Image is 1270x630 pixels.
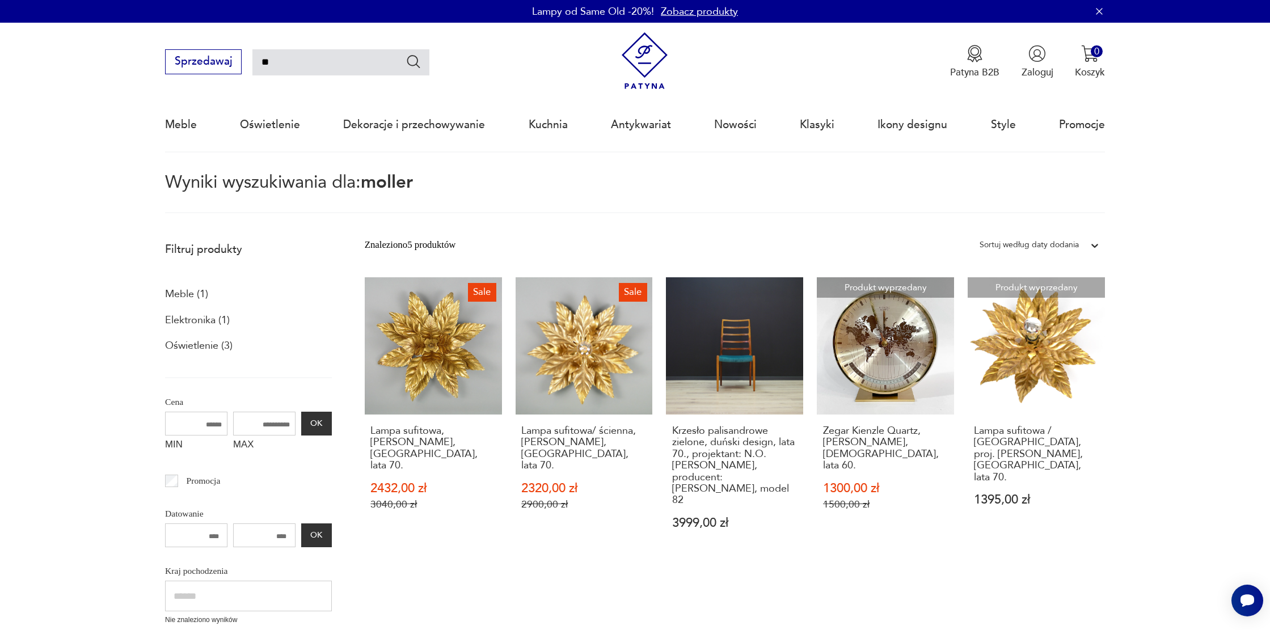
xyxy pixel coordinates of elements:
[165,49,242,74] button: Sprzedawaj
[365,238,456,252] div: Znaleziono 5 produktów
[968,277,1105,556] a: Produkt wyprzedanyLampa sufitowa / kinkiet, proj. H. Moller, Włochy, lata 70.Lampa sufitowa / [GE...
[165,311,230,330] a: Elektronika (1)
[991,99,1016,151] a: Style
[165,174,1105,213] p: Wyniki wyszukiwania dla:
[672,425,797,506] h3: Krzesło palisandrowe zielone, duński design, lata 70., projektant: N.O. [PERSON_NAME], producent:...
[370,425,495,472] h3: Lampa sufitowa, [PERSON_NAME], [GEOGRAPHIC_DATA], lata 70.
[165,242,332,257] p: Filtruj produkty
[1022,45,1053,79] button: Zaloguj
[966,45,984,62] img: Ikona medalu
[165,435,227,457] label: MIN
[165,395,332,409] p: Cena
[817,277,954,556] a: Produkt wyprzedanyZegar Kienzle Quartz, H. Moller, Niemcy, lata 60.Zegar Kienzle Quartz, [PERSON_...
[1091,45,1103,57] div: 0
[165,336,233,356] a: Oświetlenie (3)
[370,483,495,494] p: 2432,00 zł
[233,435,296,457] label: MAX
[950,66,999,79] p: Patyna B2B
[1075,45,1105,79] button: 0Koszyk
[165,99,197,151] a: Meble
[365,277,502,556] a: SaleLampa sufitowa, Hans Moller, Niemcy, lata 70.Lampa sufitowa, [PERSON_NAME], [GEOGRAPHIC_DATA]...
[974,425,1099,483] h3: Lampa sufitowa / [GEOGRAPHIC_DATA], proj. [PERSON_NAME], [GEOGRAPHIC_DATA], lata 70.
[165,285,208,304] a: Meble (1)
[666,277,803,556] a: Krzesło palisandrowe zielone, duński design, lata 70., projektant: N.O. Moller, producent: J.L. M...
[165,564,332,578] p: Kraj pochodzenia
[165,506,332,521] p: Datowanie
[1028,45,1046,62] img: Ikonka użytkownika
[823,425,948,472] h3: Zegar Kienzle Quartz, [PERSON_NAME], [DEMOGRAPHIC_DATA], lata 60.
[165,615,332,625] p: Nie znaleziono wyników
[187,473,221,488] p: Promocja
[343,99,485,151] a: Dekoracje i przechowywanie
[1081,45,1099,62] img: Ikona koszyka
[980,238,1079,252] div: Sortuj według daty dodania
[1059,99,1105,151] a: Promocje
[1075,66,1105,79] p: Koszyk
[521,498,646,510] p: 2900,00 zł
[529,99,568,151] a: Kuchnia
[823,483,948,494] p: 1300,00 zł
[521,483,646,494] p: 2320,00 zł
[616,32,673,90] img: Patyna - sklep z meblami i dekoracjami vintage
[361,170,413,194] span: moller
[406,53,422,70] button: Szukaj
[950,45,999,79] button: Patyna B2B
[532,5,654,19] p: Lampy od Same Old -20%!
[823,498,948,510] p: 1500,00 zł
[672,517,797,529] p: 3999,00 zł
[521,425,646,472] h3: Lampa sufitowa/ ścienna, [PERSON_NAME], [GEOGRAPHIC_DATA], lata 70.
[240,99,300,151] a: Oświetlenie
[877,99,947,151] a: Ikony designu
[165,58,242,67] a: Sprzedawaj
[714,99,757,151] a: Nowości
[1231,585,1263,616] iframe: Smartsupp widget button
[301,523,332,547] button: OK
[974,494,1099,506] p: 1395,00 zł
[1022,66,1053,79] p: Zaloguj
[370,498,495,510] p: 3040,00 zł
[611,99,671,151] a: Antykwariat
[661,5,738,19] a: Zobacz produkty
[516,277,653,556] a: SaleLampa sufitowa/ ścienna, Hans Moller, Niemcy, lata 70.Lampa sufitowa/ ścienna, [PERSON_NAME],...
[800,99,834,151] a: Klasyki
[950,45,999,79] a: Ikona medaluPatyna B2B
[301,412,332,435] button: OK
